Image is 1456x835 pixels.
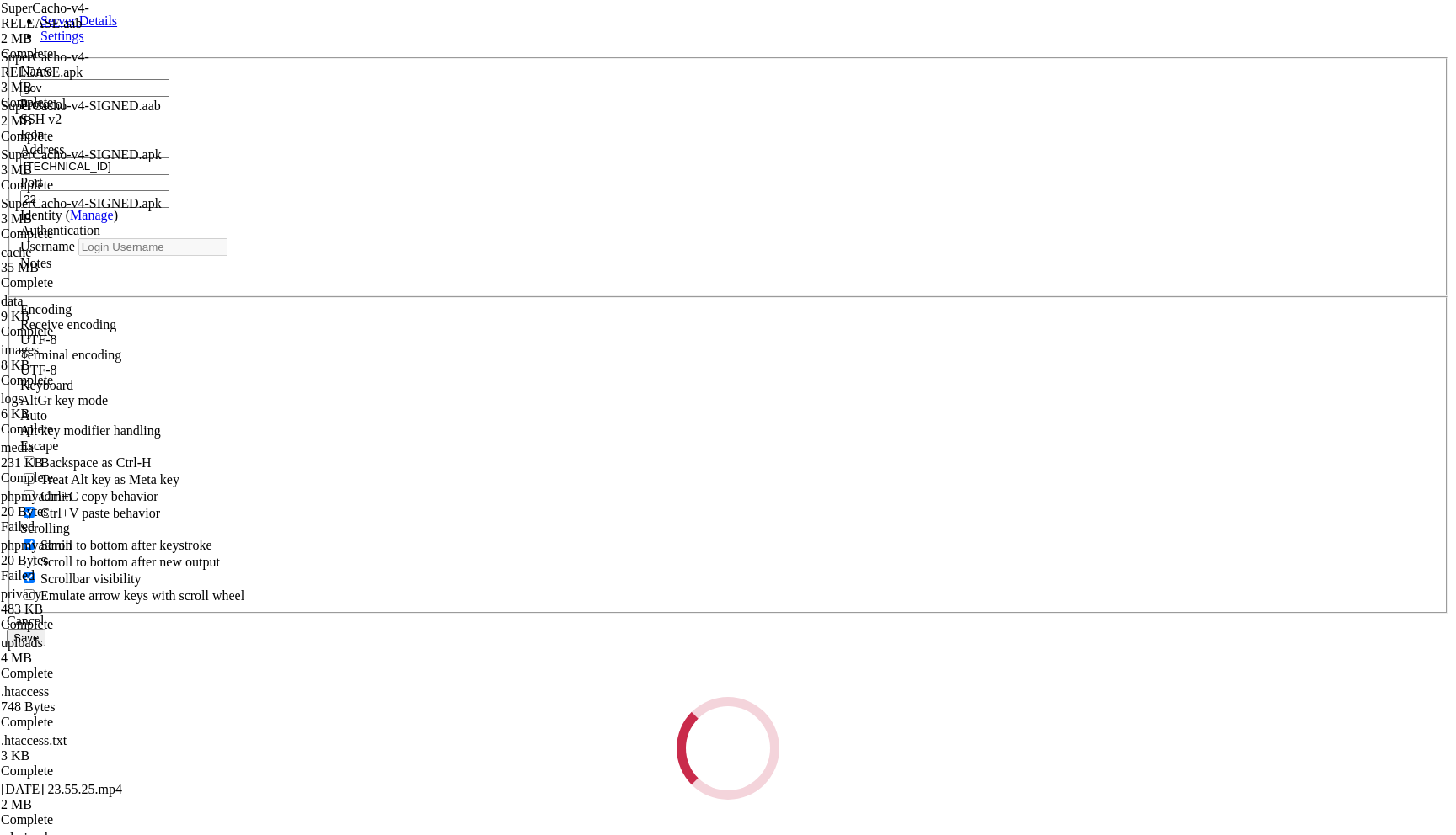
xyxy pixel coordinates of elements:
span: / [40,253,47,266]
span: \ [162,253,169,266]
span: h [135,344,142,357]
div: 3 MB [1,162,169,178]
span: . [142,227,148,240]
span: _ [229,279,236,292]
span: k [121,344,128,357]
span: / [189,267,195,279]
span: _ [148,241,155,253]
span: / [81,253,88,266]
span: P [337,344,344,357]
span: r [377,344,384,357]
span: _ [317,227,324,240]
span: u [243,319,249,332]
span: . [202,227,209,240]
x-row: Memory usage: 28% IPv4 address for eth0: [TECHNICAL_ID] [7,19,1235,32]
span: v [115,319,121,332]
span: | [330,241,337,253]
span: \ [155,293,162,306]
span: E [324,319,330,332]
span: < [236,267,243,279]
span: a [108,344,115,357]
span: R [20,358,27,370]
span: \ [344,293,351,306]
span: _ [283,241,290,253]
span: a [61,319,67,332]
span: e [465,344,472,357]
span: r [108,319,115,332]
span: cache [1,245,169,275]
span: e [162,319,169,332]
span: l [452,344,458,357]
span: _ [216,241,222,253]
span: \ [81,267,88,279]
span: _ [276,279,283,292]
span: _ [142,279,148,292]
span: / [121,267,128,279]
span: / [202,267,209,279]
span: s [431,344,438,357]
span: t [202,319,209,332]
span: i [40,319,47,332]
span: | [310,253,317,266]
span: / [222,241,229,253]
span: / [175,267,182,279]
span: _ [209,227,216,240]
span: _ [283,279,290,292]
span: / [256,279,263,292]
span: _ [243,241,249,253]
span: ( [216,267,222,279]
span: \ [115,293,121,306]
span: SuperCacho-v4-SIGNED.apk [1,147,162,162]
span: \ [47,253,54,266]
span: e [175,344,182,357]
span: _ [229,241,236,253]
span: e [377,319,384,332]
span: SuperCacho-v4-RELEASE.aab [1,1,169,46]
span: | [310,241,317,253]
span: n [404,344,411,357]
span: _ [202,279,209,292]
span: _ [67,227,74,240]
span: \ [297,293,303,306]
div: Complete [1,275,169,290]
span: _ [297,267,303,279]
span: t [202,344,209,357]
span: r [128,319,135,332]
span: e [101,319,108,332]
span: b [290,319,297,332]
span: _ [128,227,135,240]
span: / [7,241,13,253]
span: data [1,294,169,324]
span: SuperCacho-v4-SIGNED.apk [1,147,169,178]
span: a [142,344,148,357]
span: < [344,267,351,279]
span: \ [283,267,290,279]
span: a [445,344,452,357]
span: cache [1,245,31,259]
span: _ [303,267,310,279]
span: _ [263,253,270,266]
span: t [162,344,169,357]
div: 8 KB [1,358,169,373]
span: ! [7,344,13,357]
span: t [310,344,317,357]
span: SuperCacho-v4-SIGNED.apk [1,196,162,210]
span: | [202,241,209,253]
span: _ [297,253,303,266]
span: \ [155,267,162,279]
span: _ [276,241,283,253]
span: H [344,344,351,357]
span: / [270,253,276,266]
span: e [243,344,249,357]
span: \ [47,279,54,292]
span: s [216,344,222,357]
span: _ [317,279,324,292]
span: > [310,279,317,292]
span: \ [27,241,34,253]
span: u [27,358,34,370]
span: ! [7,358,13,370]
span: / [303,293,310,306]
span: b [142,319,148,332]
span: e [81,319,88,332]
span: / [121,293,128,306]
